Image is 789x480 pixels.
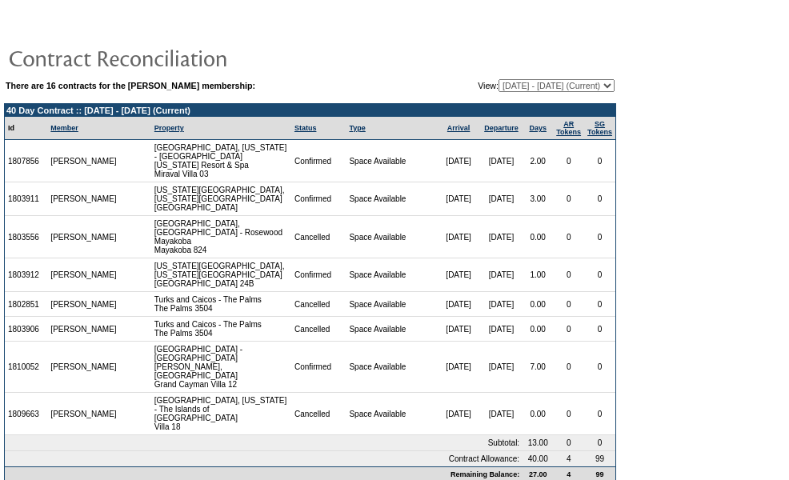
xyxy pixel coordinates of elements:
[523,258,553,292] td: 1.00
[437,216,479,258] td: [DATE]
[587,120,612,136] a: SGTokens
[480,258,523,292] td: [DATE]
[553,216,584,258] td: 0
[480,216,523,258] td: [DATE]
[151,393,291,435] td: [GEOGRAPHIC_DATA], [US_STATE] - The Islands of [GEOGRAPHIC_DATA] Villa 18
[553,451,584,466] td: 4
[584,258,615,292] td: 0
[480,182,523,216] td: [DATE]
[437,393,479,435] td: [DATE]
[5,140,47,182] td: 1807856
[151,317,291,342] td: Turks and Caicos - The Palms The Palms 3504
[154,124,184,132] a: Property
[349,124,365,132] a: Type
[584,393,615,435] td: 0
[151,258,291,292] td: [US_STATE][GEOGRAPHIC_DATA], [US_STATE][GEOGRAPHIC_DATA] [GEOGRAPHIC_DATA] 24B
[5,216,47,258] td: 1803556
[291,258,346,292] td: Confirmed
[5,435,523,451] td: Subtotal:
[291,216,346,258] td: Cancelled
[151,182,291,216] td: [US_STATE][GEOGRAPHIC_DATA], [US_STATE][GEOGRAPHIC_DATA] [GEOGRAPHIC_DATA]
[47,342,121,393] td: [PERSON_NAME]
[291,140,346,182] td: Confirmed
[484,124,519,132] a: Departure
[523,182,553,216] td: 3.00
[346,317,437,342] td: Space Available
[5,117,47,140] td: Id
[50,124,78,132] a: Member
[584,435,615,451] td: 0
[529,124,547,132] a: Days
[8,42,328,74] img: pgTtlContractReconciliation.gif
[346,342,437,393] td: Space Available
[584,140,615,182] td: 0
[480,342,523,393] td: [DATE]
[553,258,584,292] td: 0
[523,393,553,435] td: 0.00
[584,451,615,466] td: 99
[346,216,437,258] td: Space Available
[584,342,615,393] td: 0
[5,258,47,292] td: 1803912
[447,124,471,132] a: Arrival
[437,140,479,182] td: [DATE]
[5,292,47,317] td: 1802851
[523,342,553,393] td: 7.00
[523,451,553,466] td: 40.00
[291,393,346,435] td: Cancelled
[437,292,479,317] td: [DATE]
[5,393,47,435] td: 1809663
[291,292,346,317] td: Cancelled
[5,451,523,466] td: Contract Allowance:
[291,317,346,342] td: Cancelled
[6,81,255,90] b: There are 16 contracts for the [PERSON_NAME] membership:
[523,292,553,317] td: 0.00
[151,140,291,182] td: [GEOGRAPHIC_DATA], [US_STATE] - [GEOGRAPHIC_DATA] [US_STATE] Resort & Spa Miraval Villa 03
[553,292,584,317] td: 0
[47,317,121,342] td: [PERSON_NAME]
[553,140,584,182] td: 0
[151,292,291,317] td: Turks and Caicos - The Palms The Palms 3504
[5,104,615,117] td: 40 Day Contract :: [DATE] - [DATE] (Current)
[47,216,121,258] td: [PERSON_NAME]
[553,182,584,216] td: 0
[5,342,47,393] td: 1810052
[151,342,291,393] td: [GEOGRAPHIC_DATA] - [GEOGRAPHIC_DATA][PERSON_NAME], [GEOGRAPHIC_DATA] Grand Cayman Villa 12
[553,317,584,342] td: 0
[346,258,437,292] td: Space Available
[47,292,121,317] td: [PERSON_NAME]
[523,216,553,258] td: 0.00
[480,140,523,182] td: [DATE]
[553,393,584,435] td: 0
[346,140,437,182] td: Space Available
[437,317,479,342] td: [DATE]
[346,292,437,317] td: Space Available
[291,182,346,216] td: Confirmed
[151,216,291,258] td: [GEOGRAPHIC_DATA], [GEOGRAPHIC_DATA] - Rosewood Mayakoba Mayakoba 824
[294,124,317,132] a: Status
[584,292,615,317] td: 0
[523,140,553,182] td: 2.00
[399,79,615,92] td: View:
[5,182,47,216] td: 1803911
[5,317,47,342] td: 1803906
[480,317,523,342] td: [DATE]
[437,258,479,292] td: [DATE]
[584,216,615,258] td: 0
[346,182,437,216] td: Space Available
[523,317,553,342] td: 0.00
[556,120,581,136] a: ARTokens
[584,182,615,216] td: 0
[437,342,479,393] td: [DATE]
[584,317,615,342] td: 0
[47,393,121,435] td: [PERSON_NAME]
[480,292,523,317] td: [DATE]
[480,393,523,435] td: [DATE]
[553,342,584,393] td: 0
[47,182,121,216] td: [PERSON_NAME]
[291,342,346,393] td: Confirmed
[47,140,121,182] td: [PERSON_NAME]
[346,393,437,435] td: Space Available
[47,258,121,292] td: [PERSON_NAME]
[553,435,584,451] td: 0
